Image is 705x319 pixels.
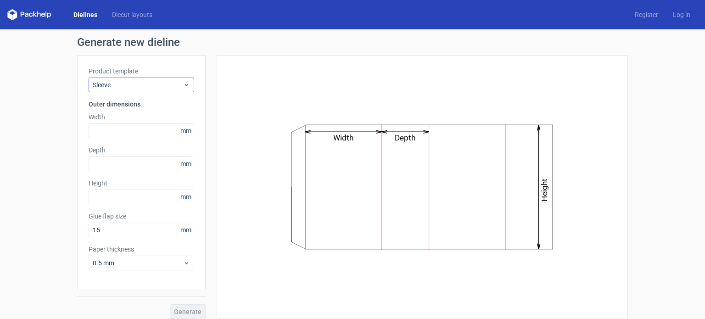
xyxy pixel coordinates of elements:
label: Glue flap size [89,212,194,221]
h1: Generate new dieline [77,37,628,48]
h3: Outer dimensions [89,100,194,109]
label: Product template [89,67,194,76]
label: Depth [89,146,194,155]
text: Depth [395,133,416,142]
label: Height [89,179,194,188]
span: mm [178,157,194,171]
a: Diecut layouts [105,10,160,19]
span: Sleeve [93,80,183,90]
a: Register [627,10,666,19]
span: mm [178,190,194,204]
label: Paper thickness [89,245,194,254]
a: Dielines [66,10,105,19]
a: Log in [666,10,698,19]
span: mm [178,223,194,237]
text: Height [540,179,549,201]
span: 0.5 mm [93,258,183,268]
text: Width [334,133,354,142]
label: Width [89,112,194,122]
span: mm [178,124,194,138]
